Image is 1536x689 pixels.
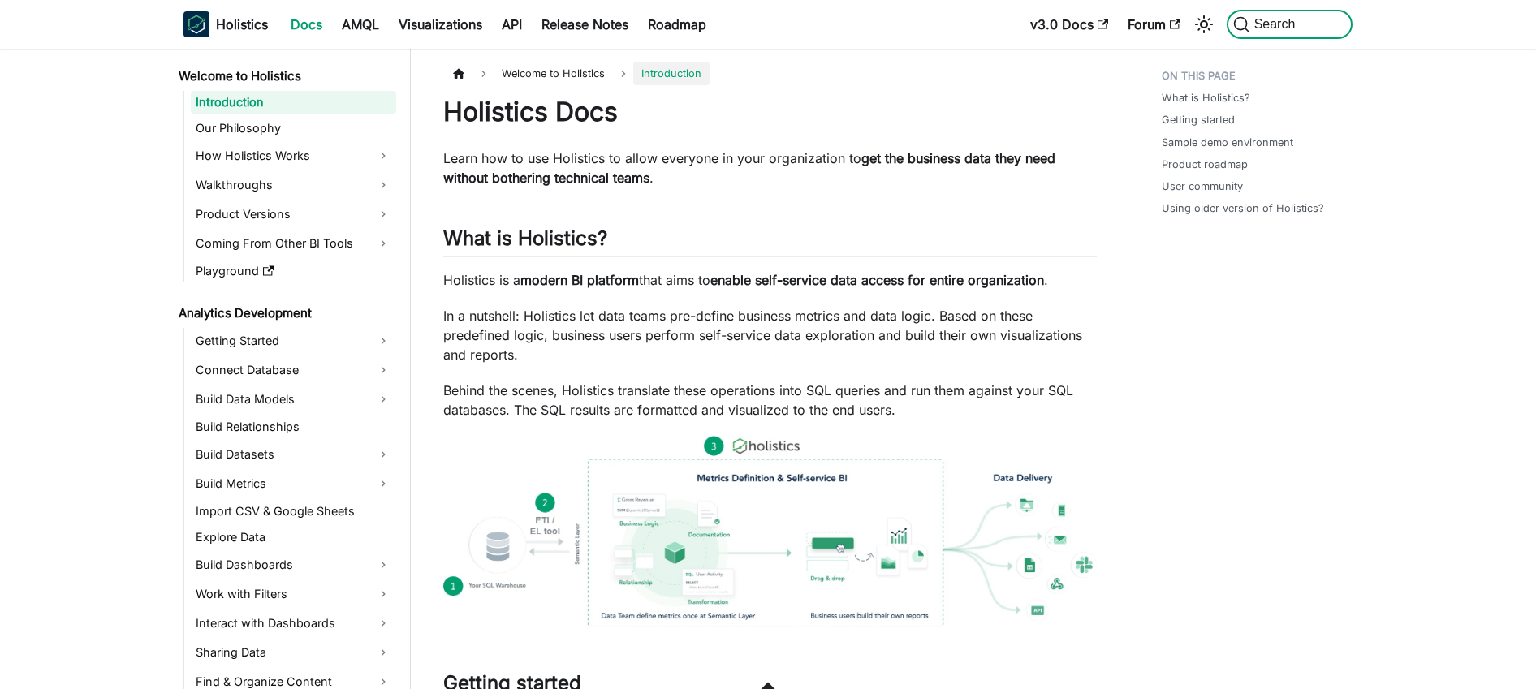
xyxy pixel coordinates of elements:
p: Learn how to use Holistics to allow everyone in your organization to . [443,149,1097,187]
a: Docs [281,11,332,37]
a: Sample demo environment [1162,135,1293,150]
a: Our Philosophy [191,117,396,140]
a: Build Metrics [191,471,396,497]
h1: Holistics Docs [443,96,1097,128]
a: Getting Started [191,328,396,354]
a: Home page [443,62,474,85]
a: Using older version of Holistics? [1162,200,1324,216]
strong: enable self-service data access for entire organization [710,272,1044,288]
a: How Holistics Works [191,143,396,169]
a: What is Holistics? [1162,90,1250,106]
a: Connect Database [191,357,396,383]
a: Playground [191,260,396,282]
a: Coming From Other BI Tools [191,230,396,256]
nav: Docs sidebar [167,49,411,689]
a: Introduction [191,91,396,114]
a: Analytics Development [174,302,396,325]
button: Switch between dark and light mode (currently system mode) [1191,11,1217,37]
a: Product Versions [191,201,396,227]
span: Search [1249,17,1305,32]
a: v3.0 Docs [1020,11,1118,37]
a: Build Data Models [191,386,396,412]
span: Introduction [633,62,710,85]
a: Welcome to Holistics [174,65,396,88]
a: HolisticsHolisticsHolistics [183,11,268,37]
a: Build Relationships [191,416,396,438]
a: API [492,11,532,37]
p: In a nutshell: Holistics let data teams pre-define business metrics and data logic. Based on thes... [443,306,1097,364]
a: Interact with Dashboards [191,610,396,636]
h2: What is Holistics? [443,226,1097,257]
strong: modern BI platform [520,272,639,288]
a: Sharing Data [191,639,396,665]
a: Import CSV & Google Sheets [191,500,396,523]
a: Release Notes [532,11,638,37]
span: Welcome to Holistics [494,62,613,85]
img: How Holistics fits in your Data Stack [443,436,1097,627]
a: Explore Data [191,526,396,549]
a: User community [1162,179,1243,194]
a: Build Datasets [191,441,396,467]
img: Holistics [183,11,209,37]
a: Roadmap [638,11,716,37]
button: Search (Command+K) [1227,10,1353,39]
a: Visualizations [389,11,492,37]
a: AMQL [332,11,389,37]
b: Holistics [216,15,268,34]
a: Forum [1118,11,1190,37]
a: Work with Filters [191,581,396,607]
p: Behind the scenes, Holistics translate these operations into SQL queries and run them against you... [443,381,1097,420]
a: Getting started [1162,112,1235,127]
a: Product roadmap [1162,157,1248,172]
nav: Breadcrumbs [443,62,1097,85]
a: Walkthroughs [191,172,396,198]
a: Build Dashboards [191,552,396,578]
p: Holistics is a that aims to . [443,270,1097,290]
